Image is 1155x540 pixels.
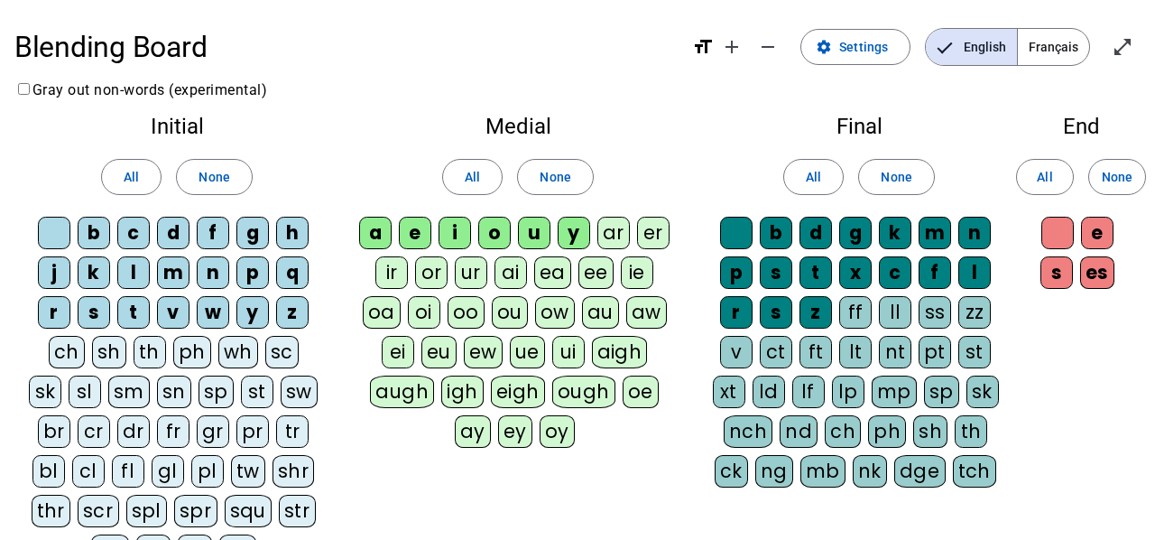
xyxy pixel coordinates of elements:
[713,376,745,408] div: xt
[273,455,315,488] div: shr
[408,296,440,329] div: oi
[858,159,934,195] button: None
[517,159,593,195] button: None
[879,217,911,249] div: k
[955,415,987,448] div: th
[720,296,753,329] div: r
[276,256,309,289] div: q
[276,415,309,448] div: tr
[919,217,951,249] div: m
[32,495,71,527] div: thr
[498,415,532,448] div: ey
[49,336,85,368] div: ch
[29,116,325,137] h2: Initial
[78,256,110,289] div: k
[760,296,792,329] div: s
[879,256,911,289] div: c
[126,495,168,527] div: spl
[540,415,575,448] div: oy
[958,336,991,368] div: st
[534,256,571,289] div: ea
[592,336,648,368] div: aigh
[455,256,487,289] div: ur
[78,296,110,329] div: s
[14,81,267,98] label: Gray out non-words (experimental)
[780,415,818,448] div: nd
[926,29,1017,65] span: English
[455,415,491,448] div: ay
[199,166,229,188] span: None
[879,296,911,329] div: ll
[69,376,101,408] div: sl
[265,336,299,368] div: sc
[1112,36,1133,58] mat-icon: open_in_full
[510,336,545,368] div: ue
[354,116,682,137] h2: Medial
[720,256,753,289] div: p
[623,376,659,408] div: oe
[958,296,991,329] div: zz
[173,336,211,368] div: ph
[714,29,750,65] button: Increase font size
[816,39,832,55] mat-icon: settings
[558,217,590,249] div: y
[375,256,408,289] div: ir
[38,415,70,448] div: br
[966,376,999,408] div: sk
[924,376,959,408] div: sp
[872,376,917,408] div: mp
[92,336,126,368] div: sh
[724,415,773,448] div: nch
[552,336,585,368] div: ui
[197,256,229,289] div: n
[925,28,1090,66] mat-button-toggle-group: Language selection
[117,296,150,329] div: t
[839,296,872,329] div: ff
[281,376,318,408] div: sw
[800,29,910,65] button: Settings
[101,159,162,195] button: All
[197,415,229,448] div: gr
[439,217,471,249] div: i
[1036,116,1126,137] h2: End
[879,336,911,368] div: nt
[839,36,888,58] span: Settings
[1081,217,1113,249] div: e
[197,296,229,329] div: w
[839,256,872,289] div: x
[799,296,832,329] div: z
[441,376,484,408] div: igh
[14,18,678,76] h1: Blending Board
[464,336,503,368] div: ew
[535,296,575,329] div: ow
[715,455,748,488] div: ck
[78,217,110,249] div: b
[894,455,946,488] div: dge
[832,376,864,408] div: lp
[18,83,30,95] input: Gray out non-words (experimental)
[913,415,947,448] div: sh
[236,296,269,329] div: y
[363,296,401,329] div: oa
[757,36,779,58] mat-icon: remove
[117,256,150,289] div: l
[799,217,832,249] div: d
[1104,29,1141,65] button: Enter full screen
[881,166,911,188] span: None
[825,415,861,448] div: ch
[157,256,189,289] div: m
[236,415,269,448] div: pr
[518,217,550,249] div: u
[236,256,269,289] div: p
[1102,166,1132,188] span: None
[191,455,224,488] div: pl
[839,217,872,249] div: g
[637,217,670,249] div: er
[421,336,457,368] div: eu
[134,336,166,368] div: th
[958,256,991,289] div: l
[72,455,105,488] div: cl
[853,455,887,488] div: nk
[225,495,273,527] div: squ
[276,296,309,329] div: z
